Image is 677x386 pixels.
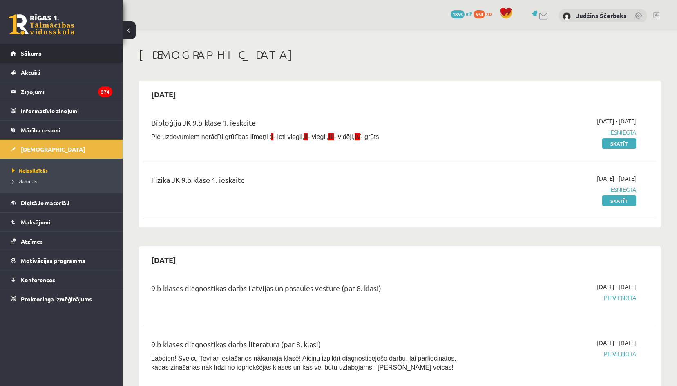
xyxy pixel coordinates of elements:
a: Ziņojumi374 [11,82,112,101]
span: Aktuāli [21,69,40,76]
i: 374 [98,86,112,97]
span: Izlabotās [12,178,37,184]
span: [DATE] - [DATE] [597,339,636,347]
a: Rīgas 1. Tālmācības vidusskola [9,14,74,35]
a: Judžins Ščerbaks [576,11,626,20]
a: 1853 mP [451,10,472,17]
span: [DATE] - [DATE] [597,174,636,183]
a: Mācību resursi [11,121,112,139]
span: Iesniegta [483,185,636,194]
a: Aktuāli [11,63,112,82]
a: Skatīt [602,195,636,206]
a: Proktoringa izmēģinājums [11,289,112,308]
div: 9.b klases diagnostikas darbs Latvijas un pasaules vēsturē (par 8. klasi) [151,283,470,298]
a: Izlabotās [12,177,114,185]
a: Neizpildītās [12,167,114,174]
a: Informatīvie ziņojumi [11,101,112,120]
span: II [304,133,308,140]
a: Skatīt [602,138,636,149]
span: Iesniegta [483,128,636,137]
h2: [DATE] [143,85,184,104]
span: Pievienota [483,350,636,358]
span: xp [486,10,492,17]
h2: [DATE] [143,250,184,269]
a: Konferences [11,270,112,289]
legend: Ziņojumi [21,82,112,101]
a: 634 xp [474,10,496,17]
img: Judžins Ščerbaks [563,12,571,20]
span: [DATE] - [DATE] [597,117,636,126]
span: 1853 [451,10,465,18]
legend: Maksājumi [21,213,112,231]
div: Fizika JK 9.b klase 1. ieskaite [151,174,470,189]
span: mP [466,10,472,17]
span: I [271,133,273,140]
h1: [DEMOGRAPHIC_DATA] [139,48,661,62]
span: Pievienota [483,294,636,302]
a: Maksājumi [11,213,112,231]
a: [DEMOGRAPHIC_DATA] [11,140,112,159]
span: Konferences [21,276,55,283]
span: IV [355,133,360,140]
span: [DEMOGRAPHIC_DATA] [21,146,85,153]
span: Labdien! Sveicu Tevi ar iestāšanos nākamajā klasē! Aicinu izpildīt diagnosticējošo darbu, lai pār... [151,355,456,371]
span: Mācību resursi [21,126,60,134]
span: III [328,133,334,140]
a: Digitālie materiāli [11,193,112,212]
legend: Informatīvie ziņojumi [21,101,112,120]
a: Atzīmes [11,232,112,251]
span: Atzīmes [21,238,43,245]
span: [DATE] - [DATE] [597,283,636,291]
div: 9.b klases diagnostikas darbs literatūrā (par 8. klasi) [151,339,470,354]
span: Motivācijas programma [21,257,85,264]
a: Motivācijas programma [11,251,112,270]
span: Sākums [21,49,42,57]
div: Bioloģija JK 9.b klase 1. ieskaite [151,117,470,132]
span: Digitālie materiāli [21,199,69,206]
span: Pie uzdevumiem norādīti grūtības līmeņi : - ļoti viegli, - viegli, - vidēji, - grūts [151,133,379,140]
span: Neizpildītās [12,167,48,174]
a: Sākums [11,44,112,63]
span: 634 [474,10,485,18]
span: Proktoringa izmēģinājums [21,295,92,303]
